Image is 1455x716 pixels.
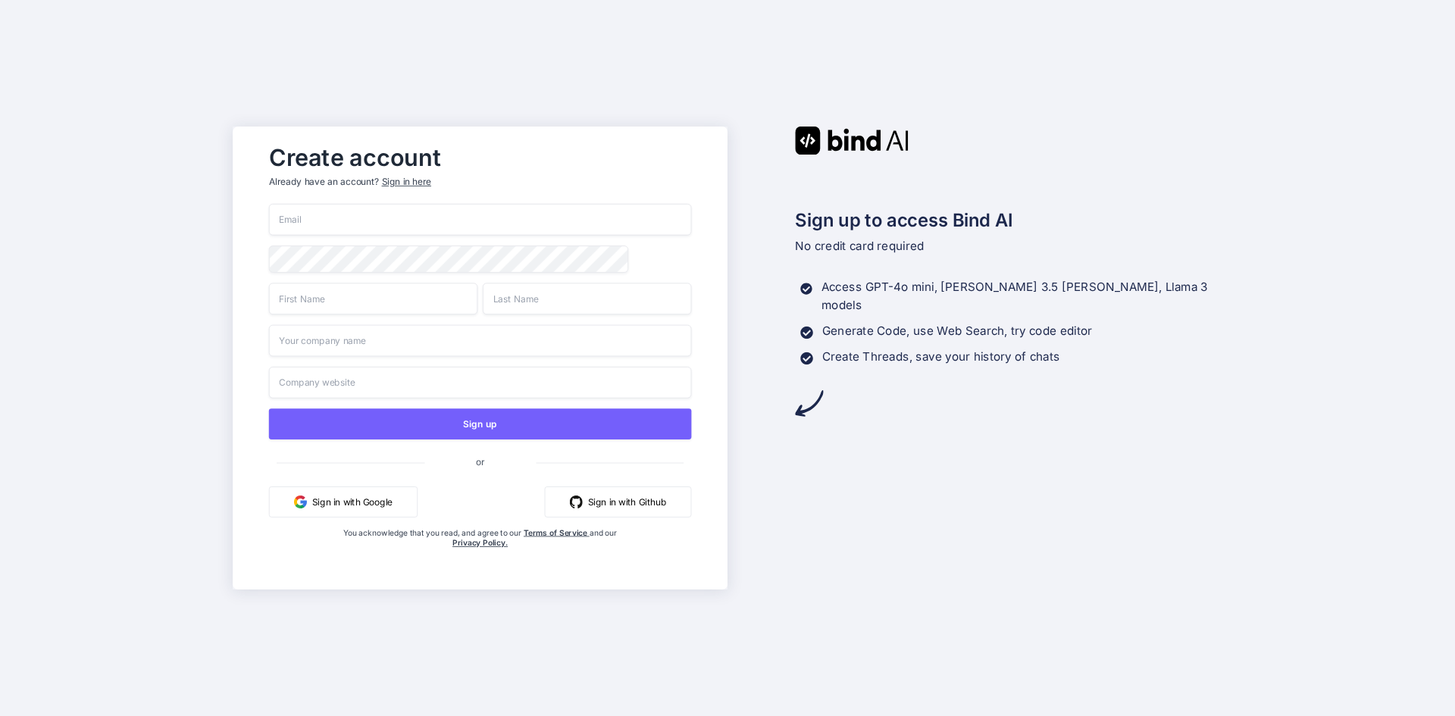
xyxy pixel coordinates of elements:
a: Terms of Service [524,527,590,537]
p: Access GPT-4o mini, [PERSON_NAME] 3.5 [PERSON_NAME], Llama 3 models [821,279,1222,315]
p: Generate Code, use Web Search, try code editor [822,322,1092,340]
input: Email [269,204,692,236]
img: arrow [795,389,823,417]
h2: Sign up to access Bind AI [795,206,1222,233]
p: No credit card required [795,237,1222,255]
div: You acknowledge that you read, and agree to our and our [339,527,621,579]
button: Sign in with Github [545,486,692,517]
img: google [294,496,307,508]
div: Sign in here [382,176,431,189]
img: Bind AI logo [795,127,909,155]
p: Create Threads, save your history of chats [822,348,1060,366]
input: Company website [269,367,692,399]
button: Sign up [269,408,692,439]
input: Last Name [483,283,691,314]
img: github [570,496,583,508]
span: or [424,446,536,477]
a: Privacy Policy. [452,538,508,548]
button: Sign in with Google [269,486,418,517]
p: Already have an account? [269,176,692,189]
input: Your company name [269,325,692,357]
input: First Name [269,283,477,314]
h2: Create account [269,147,692,167]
